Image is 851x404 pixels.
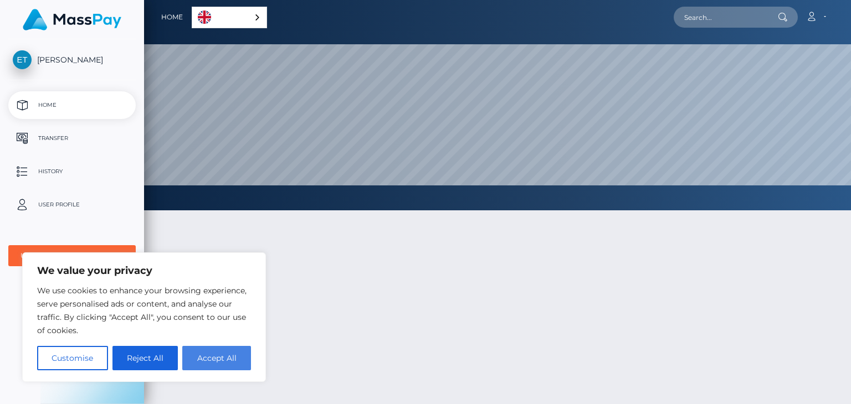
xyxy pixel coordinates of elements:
[8,125,136,152] a: Transfer
[674,7,778,28] input: Search...
[182,346,251,370] button: Accept All
[13,196,131,213] p: User Profile
[8,245,136,266] button: User Agreements
[161,6,183,29] a: Home
[8,191,136,219] a: User Profile
[13,130,131,147] p: Transfer
[37,284,251,337] p: We use cookies to enhance your browsing experience, serve personalised ads or content, and analys...
[8,158,136,185] a: History
[13,97,131,113] p: Home
[8,55,136,65] span: [PERSON_NAME]
[23,9,121,30] img: MassPay
[192,7,266,28] a: English
[112,346,178,370] button: Reject All
[22,252,266,382] div: We value your privacy
[8,91,136,119] a: Home
[192,7,267,28] aside: Language selected: English
[13,163,131,180] p: History
[20,251,111,260] div: User Agreements
[37,346,108,370] button: Customise
[192,7,267,28] div: Language
[37,264,251,277] p: We value your privacy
